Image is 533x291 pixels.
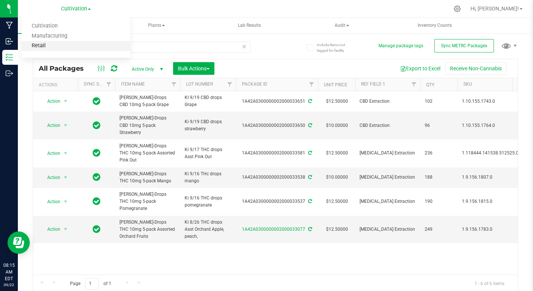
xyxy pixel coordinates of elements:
[121,81,145,87] a: Item Name
[235,198,319,205] div: 1A42A0300000002000033537
[61,224,70,234] span: select
[425,122,453,129] span: 96
[41,120,61,131] span: Action
[434,39,494,52] button: Sync METRC Packages
[6,38,13,45] inline-svg: Inbound
[119,170,176,185] span: [PERSON_NAME]-Drops THC 10mg 5-pack Mango
[425,150,453,157] span: 236
[41,148,61,159] span: Action
[61,120,70,131] span: select
[33,42,250,53] input: Search Package ID, Item Name, SKU, Lot or Part Number...
[361,81,385,87] a: Ref Field 1
[469,278,510,289] span: 1 - 6 of 6 items
[185,195,232,209] span: Ki 9/16 THC drops pomegranate
[85,278,99,290] input: 1
[235,174,319,181] div: 1A42A0300000002000033538
[93,172,100,182] span: In Sync
[242,81,267,87] a: Package ID
[41,172,61,183] span: Action
[93,196,100,207] span: In Sync
[307,123,312,128] span: Sync from Compliance System
[22,31,130,41] a: Manufacturing
[235,150,319,157] div: 1A42A0300000002000033581
[322,196,352,207] span: $12.50000
[41,196,61,207] span: Action
[185,146,232,160] span: Ki 9/17 THC drops Asst Pink Out
[242,42,247,51] span: Clear
[64,278,117,290] span: Page of 1
[425,174,453,181] span: 188
[103,78,115,91] a: Filter
[307,227,312,232] span: Sync from Compliance System
[22,41,130,51] a: Retail
[441,43,487,48] span: Sync METRC Packages
[93,120,100,131] span: In Sync
[408,78,420,91] a: Filter
[185,118,232,132] span: Ki 9/19 CBD drops strawberry
[324,82,347,87] a: Unit Price
[317,42,354,53] span: Include items not tagged for facility
[360,98,416,105] span: CBD Extraction
[462,174,518,181] span: 1.9.156.1807.0
[3,262,15,282] p: 08:15 AM EDT
[6,22,13,29] inline-svg: Manufacturing
[235,98,319,105] div: 1A42A0300000002000033651
[322,148,352,159] span: $12.50000
[462,122,518,129] span: 1.10.155.1764.0
[242,227,305,232] a: 1A42A0300000002000033077
[379,43,423,49] button: Manage package tags
[307,199,312,204] span: Sync from Compliance System
[185,219,232,240] span: Ki 8/26 THC drops Asst Orchard Apple, peach,
[306,78,318,91] a: Filter
[6,54,13,61] inline-svg: Inventory
[119,115,176,136] span: [PERSON_NAME]-Drops CBD 10mg 5-pack Strawberry
[426,82,434,87] a: Qty
[61,196,70,207] span: select
[18,18,110,33] a: Inventory
[93,148,100,158] span: In Sync
[408,22,462,29] span: Inventory Counts
[296,18,387,33] span: Audit
[7,231,30,254] iframe: Resource center
[61,96,70,106] span: select
[39,64,91,73] span: All Packages
[462,198,518,205] span: 1.9.156.1815.0
[84,81,112,87] a: Sync Status
[307,99,312,104] span: Sync from Compliance System
[6,70,13,77] inline-svg: Outbound
[61,6,87,12] span: Cultivation
[93,224,100,234] span: In Sync
[453,5,462,12] div: Manage settings
[462,150,518,157] span: 1.118444.141538.512525.0
[463,81,472,87] a: SKU
[395,62,445,75] button: Export to Excel
[307,150,312,156] span: Sync from Compliance System
[425,226,453,233] span: 249
[307,175,312,180] span: Sync from Compliance System
[61,148,70,159] span: select
[111,18,202,33] a: Plants
[322,172,352,183] span: $10.00000
[322,96,352,107] span: $12.50000
[322,224,352,235] span: $12.50000
[296,18,388,33] a: Audit
[228,22,271,29] span: Lab Results
[39,82,75,87] div: Actions
[224,78,236,91] a: Filter
[119,219,176,240] span: [PERSON_NAME]-Drops THC 10mg 5-pack Assorted Orchard Fruits
[119,191,176,212] span: [PERSON_NAME]-Drops THC 10mg 5-pack Pomegranate
[425,98,453,105] span: 102
[178,65,210,71] span: Bulk Actions
[22,21,130,31] a: Cultivation
[389,18,481,33] a: Inventory Counts
[235,122,319,129] div: 1A42A0300000002000033650
[185,170,232,185] span: Ki 9/16 THc drops mango
[360,122,416,129] span: CBD Extraction
[510,78,523,91] a: Filter
[445,62,507,75] button: Receive Non-Cannabis
[425,198,453,205] span: 190
[203,18,295,33] a: Lab Results
[168,78,180,91] a: Filter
